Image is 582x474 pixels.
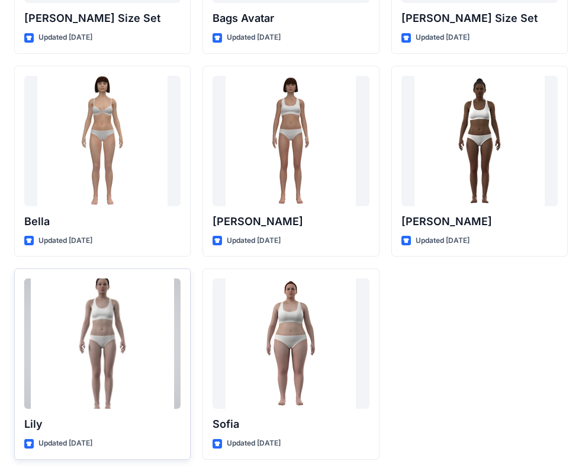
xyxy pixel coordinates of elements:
p: [PERSON_NAME] Size Set [24,10,181,27]
p: Updated [DATE] [38,235,92,247]
a: Bella [24,76,181,206]
p: Updated [DATE] [227,437,281,450]
p: Updated [DATE] [38,437,92,450]
p: Updated [DATE] [227,31,281,44]
a: Sofia [213,278,369,409]
p: Updated [DATE] [38,31,92,44]
p: [PERSON_NAME] Size Set [401,10,558,27]
a: Lily [24,278,181,409]
p: Sofia [213,416,369,433]
p: Updated [DATE] [416,235,470,247]
p: Updated [DATE] [416,31,470,44]
p: [PERSON_NAME] [213,213,369,230]
p: [PERSON_NAME] [401,213,558,230]
a: Emma [213,76,369,206]
a: Gabrielle [401,76,558,206]
p: Bella [24,213,181,230]
p: Bags Avatar [213,10,369,27]
p: Updated [DATE] [227,235,281,247]
p: Lily [24,416,181,433]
